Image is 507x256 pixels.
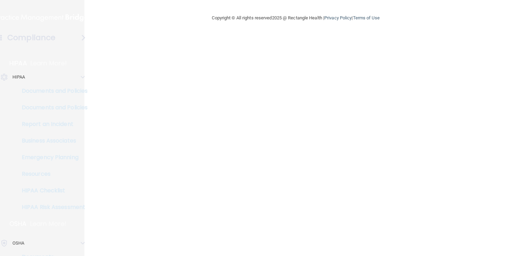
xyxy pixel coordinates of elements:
p: HIPAA Risk Assessment [4,204,99,211]
div: Copyright © All rights reserved 2025 @ Rectangle Health | | [170,7,422,29]
p: HIPAA [9,59,27,67]
a: Privacy Policy [324,15,352,20]
p: Learn More! [30,59,67,67]
p: Learn More! [30,220,67,228]
p: OSHA [9,220,27,228]
p: Resources [4,171,99,177]
p: Business Associates [4,137,99,144]
p: OSHA [12,239,24,247]
p: Documents and Policies [4,104,99,111]
p: Emergency Planning [4,154,99,161]
p: Report an Incident [4,121,99,128]
p: HIPAA Checklist [4,187,99,194]
a: Terms of Use [353,15,380,20]
h4: Compliance [7,33,55,43]
p: HIPAA [12,73,25,81]
p: Documents and Policies [4,88,99,94]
